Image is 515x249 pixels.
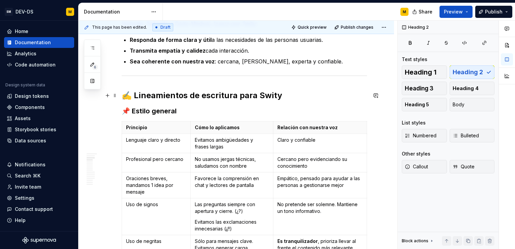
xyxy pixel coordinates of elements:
[130,47,206,54] strong: Transmita empatía y calidez
[15,93,49,100] div: Design tokens
[22,237,56,244] svg: Supernova Logo
[15,137,46,144] div: Data sources
[475,6,512,18] button: Publish
[84,8,148,15] div: Documentation
[4,159,74,170] button: Notifications
[405,163,428,170] span: Callout
[402,150,430,157] div: Other styles
[126,156,186,163] p: Profesional pero cercano
[277,124,338,130] strong: Relación con nuestra voz
[277,156,363,169] p: Cercano pero evidenciando su conocimiento
[195,175,269,189] p: Favorece la comprensión en chat y lectores de pantalla
[402,56,427,63] div: Text styles
[92,25,147,30] span: This page has been edited.
[15,184,41,190] div: Invite team
[4,48,74,59] a: Analytics
[4,193,74,203] a: Settings
[4,204,74,215] button: Contact support
[332,23,376,32] button: Publish changes
[4,102,74,113] a: Components
[15,115,31,122] div: Assets
[130,58,215,65] strong: Sea coherente con nuestra voz
[15,172,40,179] div: Search ⌘K
[130,47,367,55] p: cada interacción.
[15,39,51,46] div: Documentation
[403,9,406,15] div: M
[15,28,28,35] div: Home
[5,82,45,88] div: Design system data
[440,6,473,18] button: Preview
[122,90,367,101] h2: ✍️ Lineamientos de escritura para Swity
[122,106,367,116] h3: 📌 Estilo general
[195,137,269,150] p: Evitamos ambigüedades y frases largas
[405,69,436,76] span: Heading 1
[402,236,434,246] div: Block actions
[4,91,74,102] a: Design tokens
[405,101,429,108] span: Heading 5
[450,160,495,173] button: Quote
[15,206,53,213] div: Contact support
[195,219,269,232] p: Evitamos las exclamaciones innecesarias (¡¡!!)
[4,59,74,70] a: Code automation
[92,64,98,70] span: 6
[405,132,436,139] span: Numbered
[341,25,373,30] span: Publish changes
[419,8,432,15] span: Share
[277,137,363,143] p: Claro y confiable
[402,238,428,244] div: Block actions
[126,201,186,208] p: Uso de signos
[277,175,363,189] p: Empático, pensado para ayudar a las personas a gestionarse mejor
[453,163,475,170] span: Quote
[485,8,503,15] span: Publish
[298,25,327,30] span: Quick preview
[195,201,269,215] p: Las preguntas siempre con apertura y cierre. (¿?)
[402,98,447,111] button: Heading 5
[15,61,56,68] div: Code automation
[402,129,447,142] button: Numbered
[126,238,186,245] p: Uso de negritas
[289,23,330,32] button: Quick preview
[277,201,363,215] p: No pretende ser solemne. Mantiene un tono informativo.
[450,82,495,95] button: Heading 4
[4,113,74,124] a: Assets
[15,217,26,224] div: Help
[130,36,212,43] strong: Responda de forma clara y útil
[1,4,77,19] button: SMDEV-DSM
[15,50,36,57] div: Analytics
[402,82,447,95] button: Heading 3
[4,215,74,226] button: Help
[5,8,13,16] div: SM
[126,175,186,195] p: Oraciones breves, mandamos 1 idea por mensaje
[402,119,426,126] div: List styles
[453,85,479,92] span: Heading 4
[15,126,56,133] div: Storybook stories
[450,98,495,111] button: Body
[277,238,318,244] strong: Es tranquilizador
[15,195,34,201] div: Settings
[402,160,447,173] button: Callout
[4,135,74,146] a: Data sources
[15,161,46,168] div: Notifications
[4,37,74,48] a: Documentation
[126,137,186,143] p: Lenguaje claro y directo
[195,124,240,130] strong: Cómo lo aplicamos
[4,182,74,192] a: Invite team
[4,124,74,135] a: Storybook stories
[16,8,33,15] div: DEV-DS
[126,124,147,130] strong: Principio
[405,85,433,92] span: Heading 3
[453,101,464,108] span: Body
[195,156,269,169] p: No usamos jergas técnicas, saludamos con nombre
[130,57,367,65] p: : cercana, [PERSON_NAME], experta y confiable.
[409,6,437,18] button: Share
[402,65,447,79] button: Heading 1
[444,8,463,15] span: Preview
[453,132,479,139] span: Bulleted
[68,9,72,15] div: M
[4,170,74,181] button: Search ⌘K
[450,129,495,142] button: Bulleted
[4,26,74,37] a: Home
[160,25,171,30] span: Draft
[130,36,367,44] p: a las necesidades de las personas usuarias.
